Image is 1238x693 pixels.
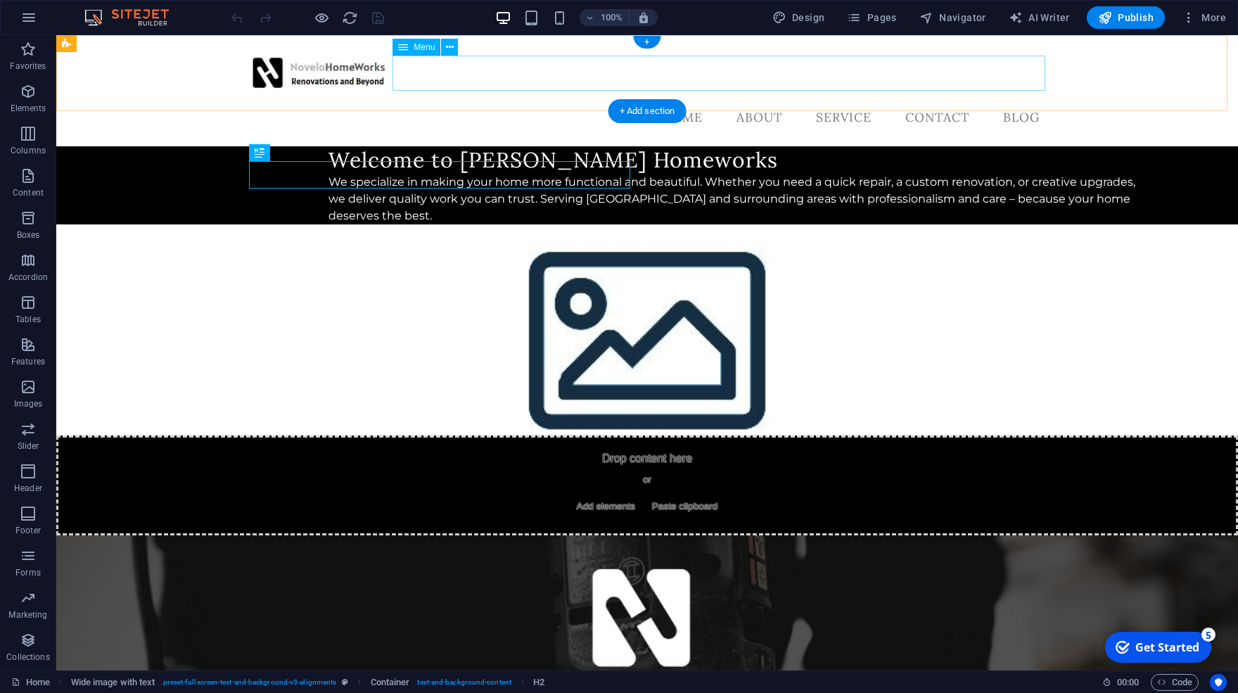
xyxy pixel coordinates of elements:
i: On resize automatically adjust zoom level to fit chosen device. [637,11,650,24]
span: Add elements [515,462,585,481]
div: Get Started 5 items remaining, 0% complete [4,6,110,37]
p: Tables [15,314,41,325]
div: + Add section [608,99,687,123]
button: More [1176,6,1232,29]
span: : [1127,677,1129,687]
p: Accordion [8,272,48,283]
button: Click here to leave preview mode and continue editing [313,9,330,26]
div: 5 [101,1,115,15]
p: Boxes [17,229,40,241]
span: Navigator [919,11,986,25]
a: Click to cancel selection. Double-click to open Pages [11,674,50,691]
button: Usercentrics [1210,674,1227,691]
span: Code [1157,674,1192,691]
i: Reload page [342,10,358,26]
button: AI Writer [1003,6,1076,29]
p: Slider [18,440,39,452]
button: reload [341,9,358,26]
p: Footer [15,525,41,536]
span: Publish [1098,11,1154,25]
p: Collections [6,651,49,663]
span: Click to select. Double-click to edit [371,674,410,691]
span: . preset-fullscreen-text-and-background-v3-alignments [160,674,336,691]
p: Content [13,187,44,198]
div: Design (Ctrl+Alt+Y) [767,6,831,29]
span: Click to select. Double-click to edit [71,674,155,691]
p: Columns [11,145,46,156]
div: + [633,36,661,49]
p: Features [11,356,45,367]
button: 100% [580,9,630,26]
span: Design [772,11,825,25]
p: Forms [15,567,41,578]
nav: breadcrumb [71,674,545,691]
p: Marketing [8,609,47,621]
button: Design [767,6,831,29]
span: More [1182,11,1226,25]
span: AI Writer [1009,11,1070,25]
h6: 100% [601,9,623,26]
p: Favorites [10,61,46,72]
button: Publish [1087,6,1165,29]
div: Get Started [34,13,98,29]
p: Elements [11,103,46,114]
span: Pages [847,11,896,25]
span: Click to select. Double-click to edit [533,674,544,691]
button: Pages [841,6,902,29]
p: Header [14,483,42,494]
i: This element is a customizable preset [342,678,348,686]
span: Paste clipboard [590,462,668,481]
h6: Session time [1102,674,1140,691]
span: 00 00 [1117,674,1139,691]
span: Menu [414,43,435,51]
button: Navigator [914,6,992,29]
img: Editor Logo [81,9,186,26]
span: . text-and-background-content [415,674,511,691]
p: Images [14,398,43,409]
button: Code [1151,674,1199,691]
